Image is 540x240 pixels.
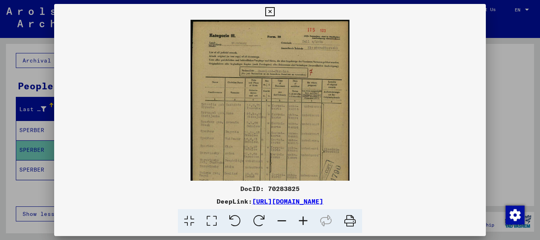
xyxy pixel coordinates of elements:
[505,205,524,224] div: Change consent
[54,197,486,206] div: DeepLink:
[252,197,323,205] a: [URL][DOMAIN_NAME]
[506,206,525,225] img: Change consent
[191,20,349,240] img: 001.jpg
[54,184,486,193] div: DocID: 70283825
